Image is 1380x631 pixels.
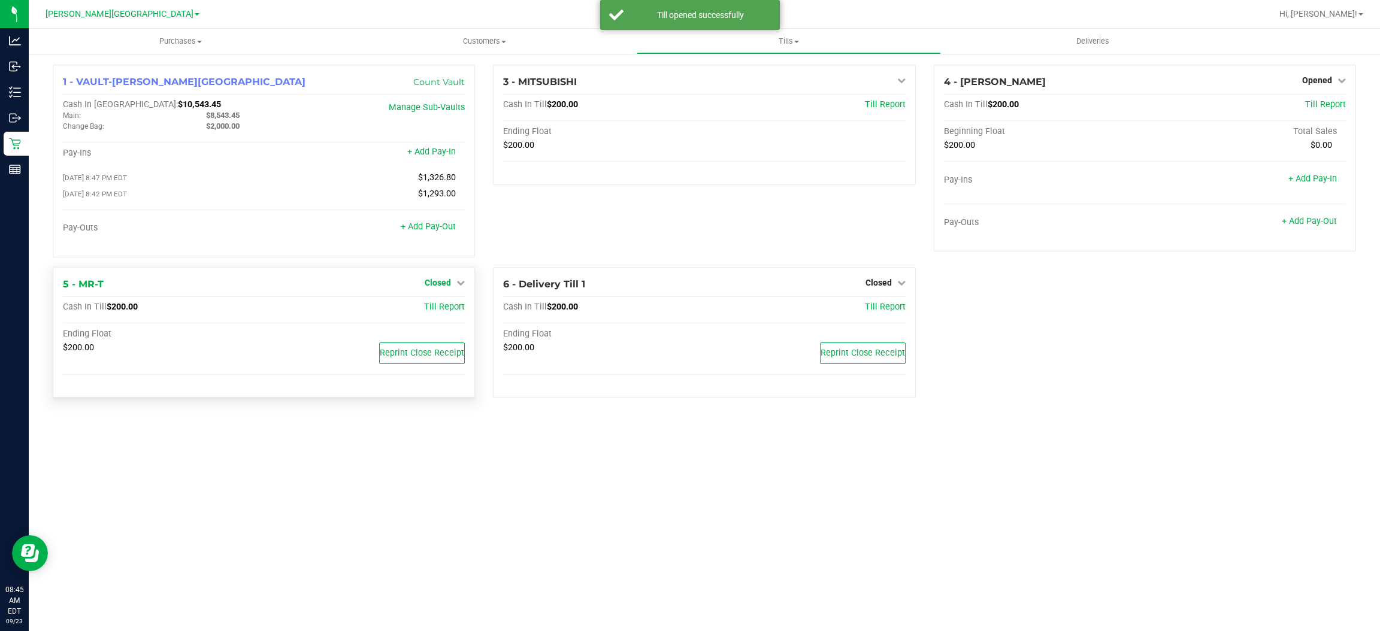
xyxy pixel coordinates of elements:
[5,584,23,617] p: 08:45 AM EDT
[630,9,771,21] div: Till opened successfully
[63,76,305,87] span: 1 - VAULT-[PERSON_NAME][GEOGRAPHIC_DATA]
[9,138,21,150] inline-svg: Retail
[9,163,21,175] inline-svg: Reports
[1279,9,1357,19] span: Hi, [PERSON_NAME]!
[63,302,107,312] span: Cash In Till
[107,302,138,312] span: $200.00
[821,348,905,358] span: Reprint Close Receipt
[865,99,906,110] a: Till Report
[333,29,637,54] a: Customers
[63,190,127,198] span: [DATE] 8:42 PM EDT
[407,147,456,157] a: + Add Pay-In
[941,29,1245,54] a: Deliveries
[865,302,906,312] a: Till Report
[418,172,456,183] span: $1,326.80
[503,126,704,137] div: Ending Float
[820,342,906,364] button: Reprint Close Receipt
[944,175,1145,186] div: Pay-Ins
[178,99,221,110] span: $10,543.45
[63,278,104,290] span: 5 - MR-T
[5,617,23,626] p: 09/23
[389,102,465,113] a: Manage Sub-Vaults
[944,76,1046,87] span: 4 - [PERSON_NAME]
[1282,216,1337,226] a: + Add Pay-Out
[425,278,451,287] span: Closed
[1288,174,1337,184] a: + Add Pay-In
[379,342,465,364] button: Reprint Close Receipt
[503,140,534,150] span: $200.00
[9,35,21,47] inline-svg: Analytics
[401,222,456,232] a: + Add Pay-Out
[206,111,240,120] span: $8,543.45
[63,99,178,110] span: Cash In [GEOGRAPHIC_DATA]:
[944,99,988,110] span: Cash In Till
[63,223,264,233] div: Pay-Outs
[63,342,94,353] span: $200.00
[503,99,547,110] span: Cash In Till
[944,217,1145,228] div: Pay-Outs
[547,302,578,312] span: $200.00
[63,148,264,159] div: Pay-Ins
[944,140,975,150] span: $200.00
[1305,99,1346,110] a: Till Report
[12,535,48,571] iframe: Resource center
[503,76,577,87] span: 3 - MITSUBISHI
[9,112,21,124] inline-svg: Outbound
[418,189,456,199] span: $1,293.00
[503,302,547,312] span: Cash In Till
[503,342,534,353] span: $200.00
[865,278,892,287] span: Closed
[63,174,127,182] span: [DATE] 8:47 PM EDT
[547,99,578,110] span: $200.00
[334,36,637,47] span: Customers
[1060,36,1125,47] span: Deliveries
[988,99,1019,110] span: $200.00
[944,126,1145,137] div: Beginning Float
[637,36,940,47] span: Tills
[9,60,21,72] inline-svg: Inbound
[424,302,465,312] a: Till Report
[413,77,465,87] a: Count Vault
[9,86,21,98] inline-svg: Inventory
[46,9,193,19] span: [PERSON_NAME][GEOGRAPHIC_DATA]
[1145,126,1346,137] div: Total Sales
[63,329,264,339] div: Ending Float
[1302,75,1332,85] span: Opened
[29,36,333,47] span: Purchases
[380,348,464,358] span: Reprint Close Receipt
[29,29,333,54] a: Purchases
[206,122,240,131] span: $2,000.00
[63,111,81,120] span: Main:
[1311,140,1332,150] span: $0.00
[503,329,704,339] div: Ending Float
[637,29,941,54] a: Tills
[503,278,585,290] span: 6 - Delivery Till 1
[63,122,104,131] span: Change Bag:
